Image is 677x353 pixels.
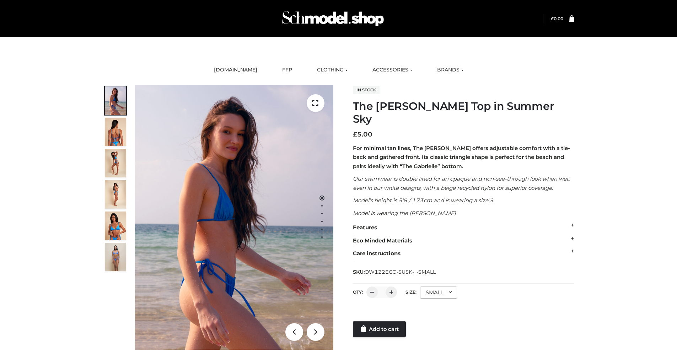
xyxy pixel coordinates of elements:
[353,247,574,260] div: Care instructions
[551,16,563,21] a: £0.00
[353,268,436,276] span: SKU:
[353,175,570,191] em: Our swimwear is double lined for an opaque and non-see-through look when wet, even in our white d...
[353,130,357,138] span: £
[105,212,126,240] img: 2.Alex-top_CN-1-1-2.jpg
[353,145,570,170] strong: For minimal tan lines, The [PERSON_NAME] offers adjustable comfort with a tie-back and gathered f...
[353,100,574,125] h1: The [PERSON_NAME] Top in Summer Sky
[135,85,333,350] img: 1.Alex-top_SS-1_4464b1e7-c2c9-4e4b-a62c-58381cd673c0 (1)
[105,180,126,209] img: 3.Alex-top_CN-1-1-2.jpg
[353,221,574,234] div: Features
[353,321,406,337] a: Add to cart
[353,130,372,138] bdi: 5.00
[551,16,554,21] span: £
[365,269,436,275] span: OW122ECO-SUSK-_-SMALL
[280,5,386,33] img: Schmodel Admin 964
[105,243,126,271] img: SSVC.jpg
[353,210,456,216] em: Model is wearing the [PERSON_NAME]
[353,234,574,247] div: Eco Minded Materials
[353,289,363,295] label: QTY:
[312,62,353,78] a: CLOTHING
[432,62,469,78] a: BRANDS
[209,62,263,78] a: [DOMAIN_NAME]
[277,62,297,78] a: FFP
[367,62,418,78] a: ACCESSORIES
[353,197,494,204] em: Model’s height is 5’8 / 173cm and is wearing a size S.
[551,16,563,21] bdi: 0.00
[105,118,126,146] img: 5.Alex-top_CN-1-1_1-1.jpg
[405,289,417,295] label: Size:
[420,287,457,299] div: SMALL
[105,149,126,177] img: 4.Alex-top_CN-1-1-2.jpg
[353,86,380,94] span: In stock
[105,86,126,115] img: 1.Alex-top_SS-1_4464b1e7-c2c9-4e4b-a62c-58381cd673c0-1.jpg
